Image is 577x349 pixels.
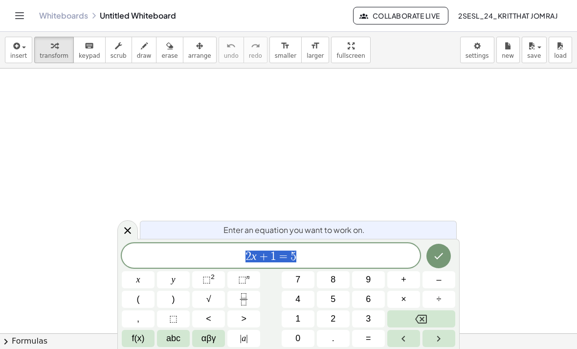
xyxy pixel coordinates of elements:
[192,291,225,308] button: Square root
[227,271,260,288] button: Superscript
[269,37,302,63] button: format_sizesmaller
[336,52,365,59] span: fullscreen
[136,273,140,286] span: x
[111,52,127,59] span: scrub
[270,251,276,262] span: 1
[496,37,520,63] button: new
[227,310,260,327] button: Greater than
[5,37,32,63] button: insert
[401,293,406,306] span: ×
[554,52,567,59] span: load
[332,332,334,345] span: .
[226,40,236,52] i: undo
[352,310,385,327] button: 3
[331,37,370,63] button: fullscreen
[450,7,565,24] button: 2SESL_24_Kritthat Jomraj
[122,291,155,308] button: (
[238,275,246,284] span: ⬚
[366,332,371,345] span: =
[317,330,350,347] button: .
[387,271,420,288] button: Plus
[161,52,178,59] span: erase
[227,291,260,308] button: Fraction
[10,52,27,59] span: insert
[549,37,572,63] button: load
[201,332,216,345] span: αβγ
[352,271,385,288] button: 9
[276,251,290,262] span: =
[79,52,100,59] span: keypad
[422,291,455,308] button: Divide
[224,52,239,59] span: undo
[387,291,420,308] button: Times
[122,310,155,327] button: ,
[437,293,442,306] span: ÷
[211,273,215,280] sup: 2
[366,293,371,306] span: 6
[387,330,420,347] button: Left arrow
[132,332,145,345] span: f(x)
[39,11,88,21] a: Whiteboards
[366,312,371,326] span: 3
[352,330,385,347] button: Equals
[157,330,190,347] button: Alphabet
[290,251,296,262] span: 5
[282,271,314,288] button: 7
[352,291,385,308] button: 6
[282,310,314,327] button: 1
[137,52,152,59] span: draw
[172,273,176,286] span: y
[206,293,211,306] span: √
[137,293,140,306] span: (
[73,37,106,63] button: keyboardkeypad
[295,332,300,345] span: 0
[34,37,74,63] button: transform
[331,312,335,326] span: 2
[331,293,335,306] span: 5
[282,330,314,347] button: 0
[223,224,365,236] span: Enter an equation you want to work on.
[257,251,271,262] span: +
[192,271,225,288] button: Squared
[353,7,448,24] button: Collaborate Live
[436,273,441,286] span: –
[206,312,211,326] span: <
[460,37,494,63] button: settings
[251,40,260,52] i: redo
[317,271,350,288] button: 8
[166,332,180,345] span: abc
[105,37,132,63] button: scrub
[240,333,242,343] span: |
[282,291,314,308] button: 4
[502,52,514,59] span: new
[219,37,244,63] button: undoundo
[227,330,260,347] button: Absolute value
[249,52,262,59] span: redo
[40,52,68,59] span: transform
[401,273,406,286] span: +
[12,8,27,23] button: Toggle navigation
[192,310,225,327] button: Less than
[246,333,248,343] span: |
[281,40,290,52] i: format_size
[241,312,246,326] span: >
[361,11,440,20] span: Collaborate Live
[240,332,248,345] span: a
[527,52,541,59] span: save
[172,293,175,306] span: )
[188,52,211,59] span: arrange
[169,312,178,326] span: ⬚
[422,330,455,347] button: Right arrow
[331,273,335,286] span: 8
[157,310,190,327] button: Placeholder
[387,310,455,327] button: Backspace
[466,52,489,59] span: settings
[192,330,225,347] button: Greek alphabet
[183,37,217,63] button: arrange
[157,291,190,308] button: )
[295,312,300,326] span: 1
[132,37,157,63] button: draw
[317,291,350,308] button: 5
[137,312,139,326] span: ,
[244,37,267,63] button: redoredo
